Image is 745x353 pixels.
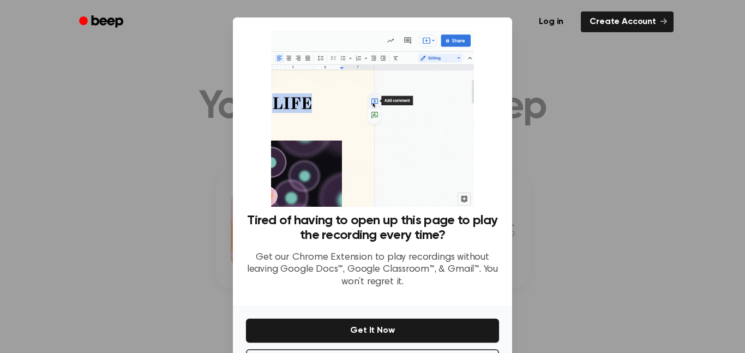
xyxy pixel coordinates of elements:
a: Beep [71,11,133,33]
a: Log in [528,9,574,34]
img: Beep extension in action [271,31,473,207]
button: Get It Now [246,319,499,343]
p: Get our Chrome Extension to play recordings without leaving Google Docs™, Google Classroom™, & Gm... [246,252,499,289]
a: Create Account [581,11,674,32]
h3: Tired of having to open up this page to play the recording every time? [246,213,499,243]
